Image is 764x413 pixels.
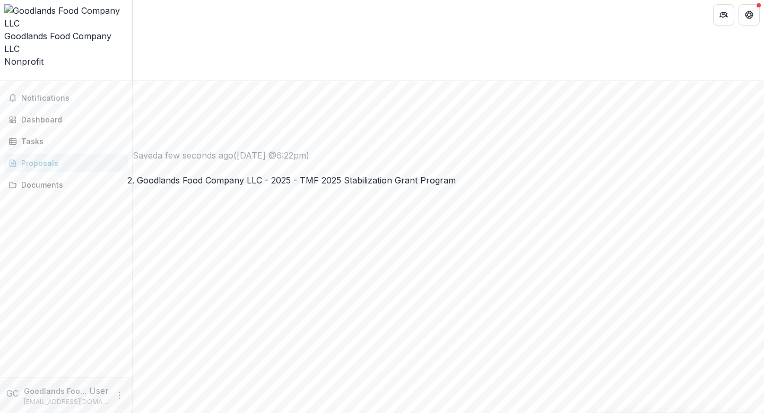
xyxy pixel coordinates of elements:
[21,114,119,125] div: Dashboard
[21,94,124,103] span: Notifications
[24,397,109,407] p: [EMAIL_ADDRESS][DOMAIN_NAME]
[21,136,119,147] div: Tasks
[4,133,128,150] a: Tasks
[21,179,119,190] div: Documents
[133,149,764,162] div: Saved a few seconds ago ( [DATE] @ 6:22pm )
[6,387,20,400] div: Goodlands Food Co.
[24,385,89,397] p: Goodlands Food Co.
[4,4,128,30] img: Goodlands Food Company LLC
[4,176,128,194] a: Documents
[113,389,126,402] button: More
[4,154,128,172] a: Proposals
[713,4,734,25] button: Partners
[137,174,456,187] div: Goodlands Food Company LLC - 2025 - TMF 2025 Stabilization Grant Program
[21,157,119,169] div: Proposals
[89,384,109,397] p: User
[4,30,128,55] div: Goodlands Food Company LLC
[4,90,128,107] button: Notifications
[4,111,128,128] a: Dashboard
[739,4,760,25] button: Get Help
[4,56,44,67] span: Nonprofit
